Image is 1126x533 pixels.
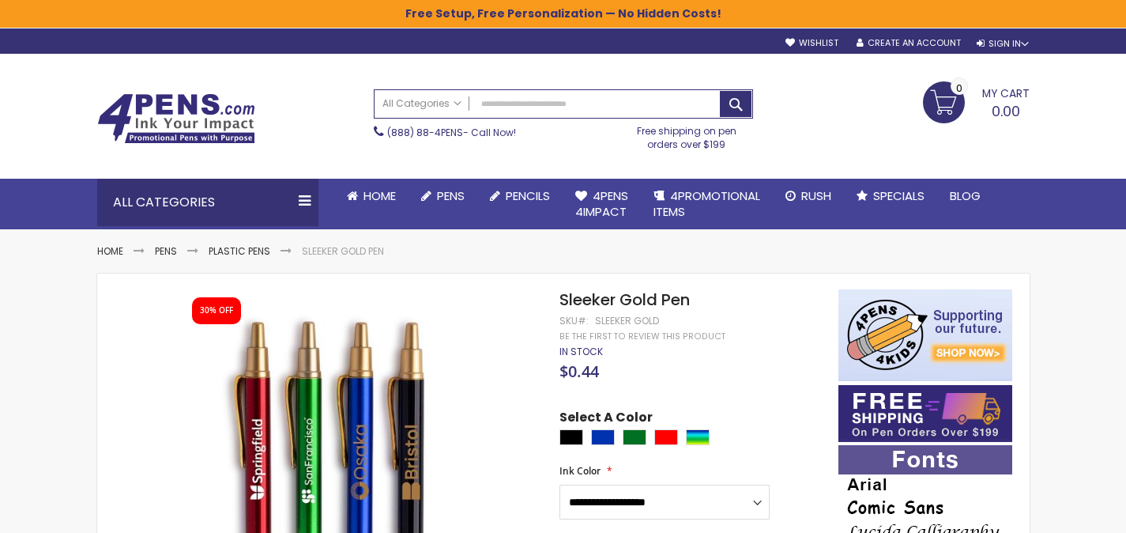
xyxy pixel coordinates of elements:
a: Blog [937,179,993,214]
a: Pens [155,244,177,258]
li: Sleeker Gold Pen [302,245,384,258]
div: All Categories [97,179,318,226]
img: 4pens 4 kids [838,289,1012,381]
a: Pencils [477,179,563,214]
div: Free shipping on pen orders over $199 [620,119,753,150]
span: Sleeker Gold Pen [559,289,690,311]
img: 4Pens Custom Pens and Promotional Products [97,93,255,144]
a: Plastic Pens [209,244,270,258]
div: Green [623,429,646,445]
a: All Categories [375,90,469,116]
span: 0.00 [992,101,1020,121]
span: Pens [437,187,465,204]
span: $0.44 [559,361,599,382]
a: Wishlist [785,37,838,49]
span: 0 [956,81,962,96]
span: 4Pens 4impact [575,187,628,220]
a: Rush [773,179,844,214]
span: In stock [559,345,603,358]
div: Availability [559,346,603,358]
div: 30% OFF [200,305,233,316]
span: Specials [873,187,925,204]
a: (888) 88-4PENS [387,126,463,139]
a: Be the first to review this product [559,331,725,342]
div: Sleeker Gold [595,315,659,327]
a: Specials [844,179,937,214]
a: 4Pens4impact [563,179,641,230]
a: 4PROMOTIONALITEMS [641,179,773,230]
a: Pens [409,179,477,214]
a: 0.00 0 [923,81,1030,121]
span: Blog [950,187,981,204]
span: Pencils [506,187,550,204]
div: Red [654,429,678,445]
span: - Call Now! [387,126,516,139]
span: All Categories [382,97,461,110]
div: Sign In [977,38,1029,50]
span: Rush [801,187,831,204]
a: Home [334,179,409,214]
a: Create an Account [857,37,961,49]
div: Assorted [686,429,710,445]
span: 4PROMOTIONAL ITEMS [653,187,760,220]
div: Black [559,429,583,445]
a: Home [97,244,123,258]
div: Blue [591,429,615,445]
span: Home [363,187,396,204]
span: Select A Color [559,409,653,430]
span: Ink Color [559,464,601,478]
img: Free shipping on orders over $199 [838,385,1012,442]
strong: SKU [559,314,589,327]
